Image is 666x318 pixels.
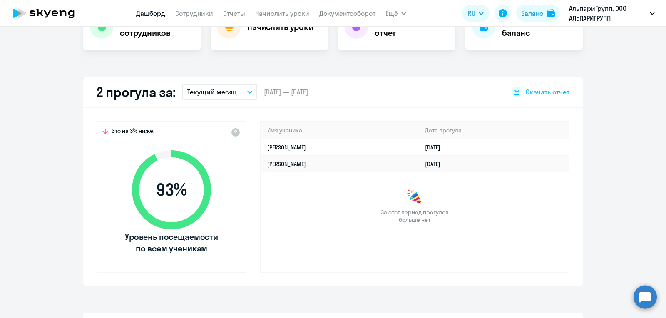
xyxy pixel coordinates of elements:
[565,3,659,23] button: АльпариГрупп, ООО АЛЬПАРИГРУПП
[516,5,560,22] button: Балансbalance
[175,9,213,17] a: Сотрудники
[124,231,219,254] span: Уровень посещаемости по всем ученикам
[425,144,447,151] a: [DATE]
[97,84,176,100] h2: 2 прогула за:
[136,9,165,17] a: Дашборд
[182,84,257,100] button: Текущий месяц
[385,5,406,22] button: Ещё
[112,127,154,137] span: Это на 3% ниже,
[319,9,375,17] a: Документооборот
[418,122,569,139] th: Дата прогула
[267,144,306,151] a: [PERSON_NAME]
[261,122,418,139] th: Имя ученика
[223,9,245,17] a: Отчеты
[247,21,313,33] h4: Начислить уроки
[375,15,449,39] h4: Сформировать отчет
[264,87,308,97] span: [DATE] — [DATE]
[187,87,237,97] p: Текущий месяц
[462,5,490,22] button: RU
[425,160,447,168] a: [DATE]
[385,8,398,18] span: Ещё
[406,189,423,205] img: congrats
[521,8,543,18] div: Баланс
[569,3,646,23] p: АльпариГрупп, ООО АЛЬПАРИГРУПП
[120,15,194,39] h4: Добавить сотрудников
[267,160,306,168] a: [PERSON_NAME]
[547,9,555,17] img: balance
[468,8,475,18] span: RU
[380,209,450,224] span: За этот период прогулов больше нет
[526,87,569,97] span: Скачать отчет
[255,9,309,17] a: Начислить уроки
[124,180,219,200] span: 93 %
[502,15,576,39] h4: Посмотреть баланс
